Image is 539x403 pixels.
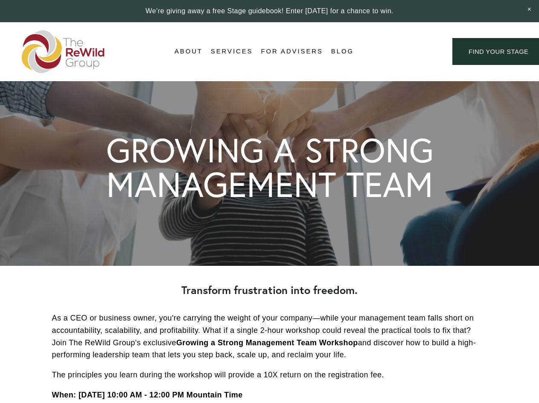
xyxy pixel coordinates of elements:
a: folder dropdown [211,45,253,58]
strong: Growing a Strong Management Team Workshop [176,338,358,347]
a: For Advisers [261,45,323,58]
a: Blog [331,45,354,58]
p: As a CEO or business owner, you're carrying the weight of your company—while your management team... [52,312,487,361]
strong: When: [52,391,76,399]
h1: GROWING A STRONG [106,133,434,167]
span: About [175,46,203,57]
strong: Transform frustration into freedom. [181,283,358,297]
img: The ReWild Group [22,30,105,73]
p: The principles you learn during the workshop will provide a 10X return on the registration fee. [52,369,487,381]
h1: MANAGEMENT TEAM [106,167,433,202]
a: folder dropdown [175,45,203,58]
span: Services [211,46,253,57]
